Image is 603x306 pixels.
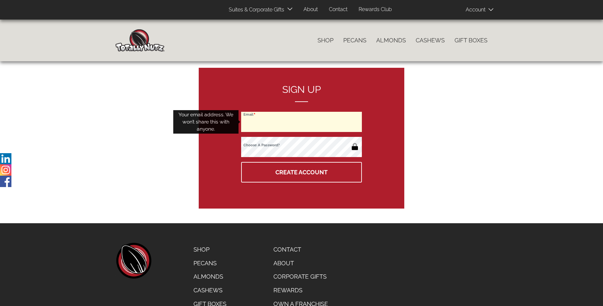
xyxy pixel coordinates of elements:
a: Suites & Corporate Gifts [224,4,286,16]
a: Shop [189,243,231,256]
a: Rewards [269,284,333,297]
a: Pecans [338,34,371,47]
a: Almonds [189,270,231,284]
button: Create Account [241,162,362,182]
input: Email [241,112,362,132]
a: Cashews [411,34,450,47]
a: About [269,256,333,270]
a: Rewards Club [354,3,397,16]
a: About [299,3,323,16]
a: Almonds [371,34,411,47]
a: Cashews [189,284,231,297]
div: Your email address. We won’t share this with anyone. [173,110,239,134]
h2: Sign up [241,84,362,102]
a: Corporate Gifts [269,270,333,284]
a: Shop [313,34,338,47]
a: Contact [269,243,333,256]
a: Gift Boxes [450,34,492,47]
a: Contact [324,3,352,16]
a: Pecans [189,256,231,270]
a: home [116,243,151,279]
img: Home [116,29,164,51]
